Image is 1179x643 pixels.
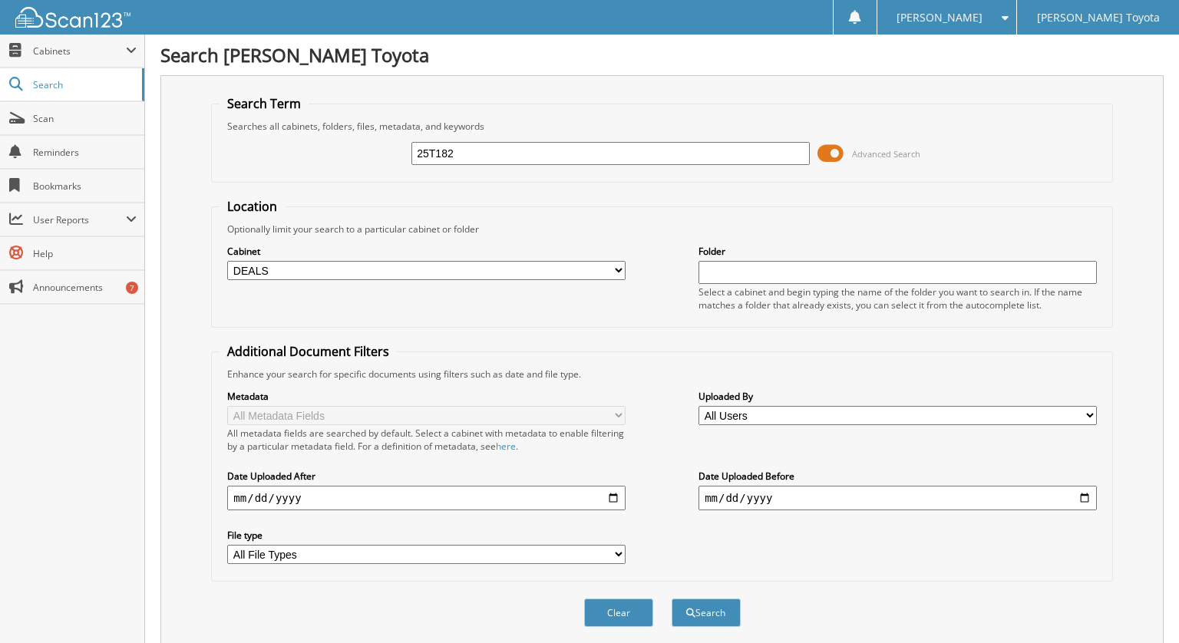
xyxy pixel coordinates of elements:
[15,7,130,28] img: scan123-logo-white.svg
[33,281,137,294] span: Announcements
[698,470,1097,483] label: Date Uploaded Before
[897,13,982,22] span: [PERSON_NAME]
[33,112,137,125] span: Scan
[33,78,134,91] span: Search
[220,198,285,215] legend: Location
[698,285,1097,312] div: Select a cabinet and begin typing the name of the folder you want to search in. If the name match...
[227,390,626,403] label: Metadata
[33,45,126,58] span: Cabinets
[220,223,1104,236] div: Optionally limit your search to a particular cabinet or folder
[220,343,397,360] legend: Additional Document Filters
[227,427,626,453] div: All metadata fields are searched by default. Select a cabinet with metadata to enable filtering b...
[126,282,138,294] div: 7
[698,390,1097,403] label: Uploaded By
[852,148,920,160] span: Advanced Search
[220,95,309,112] legend: Search Term
[227,245,626,258] label: Cabinet
[227,486,626,510] input: start
[33,180,137,193] span: Bookmarks
[672,598,741,627] button: Search
[227,470,626,483] label: Date Uploaded After
[698,245,1097,258] label: Folder
[227,529,626,542] label: File type
[1102,569,1179,643] iframe: Chat Widget
[496,440,516,453] a: here
[160,42,1164,68] h1: Search [PERSON_NAME] Toyota
[1037,13,1160,22] span: [PERSON_NAME] Toyota
[220,120,1104,133] div: Searches all cabinets, folders, files, metadata, and keywords
[33,213,126,226] span: User Reports
[584,598,653,627] button: Clear
[33,146,137,159] span: Reminders
[698,486,1097,510] input: end
[220,368,1104,381] div: Enhance your search for specific documents using filters such as date and file type.
[33,247,137,260] span: Help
